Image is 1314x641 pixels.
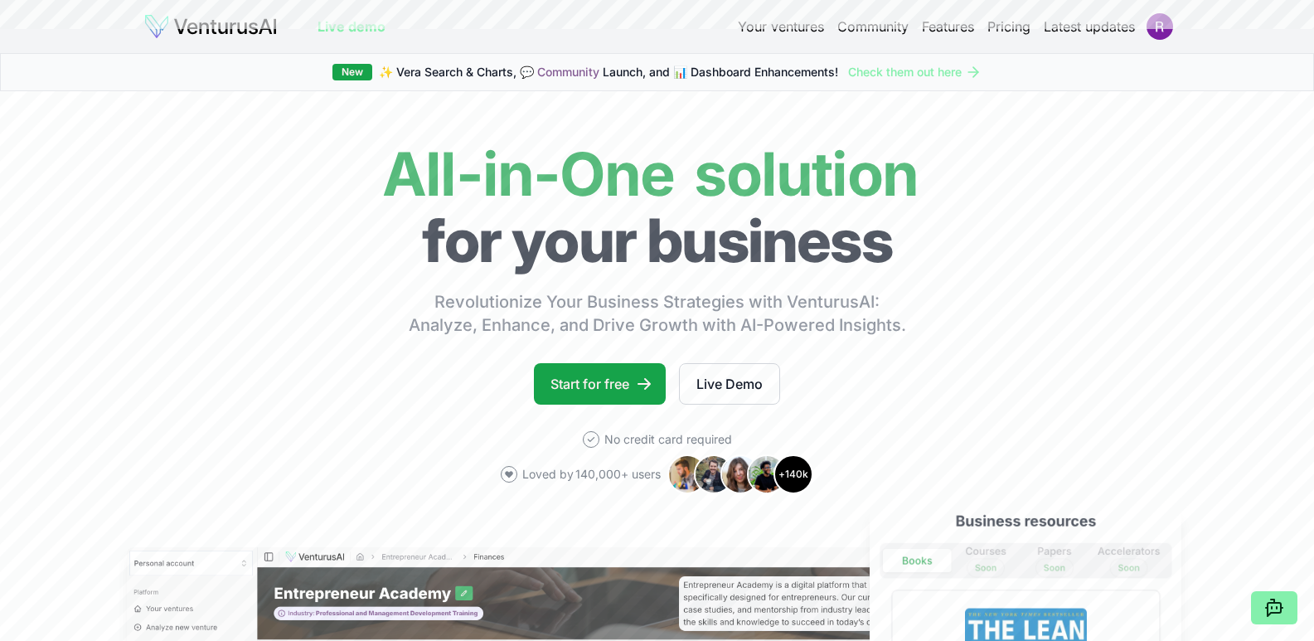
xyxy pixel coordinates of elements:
[848,64,982,80] a: Check them out here
[534,363,666,405] a: Start for free
[379,64,838,80] span: ✨ Vera Search & Charts, 💬 Launch, and 📊 Dashboard Enhancements!
[694,454,734,494] img: Avatar 2
[747,454,787,494] img: Avatar 4
[667,454,707,494] img: Avatar 1
[537,65,599,79] a: Community
[720,454,760,494] img: Avatar 3
[679,363,780,405] a: Live Demo
[332,64,372,80] div: New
